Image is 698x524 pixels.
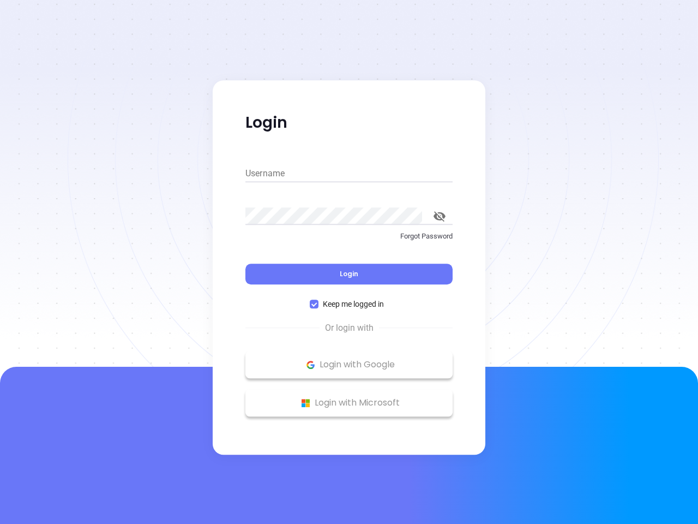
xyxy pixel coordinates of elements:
img: Google Logo [304,358,317,372]
button: Microsoft Logo Login with Microsoft [245,389,453,416]
p: Login [245,113,453,133]
button: Google Logo Login with Google [245,351,453,378]
p: Login with Microsoft [251,395,447,411]
a: Forgot Password [245,231,453,251]
span: Keep me logged in [318,298,388,310]
button: Login [245,264,453,284]
p: Login with Google [251,356,447,373]
span: Or login with [320,321,379,335]
img: Microsoft Logo [299,396,312,410]
span: Login [340,269,358,278]
p: Forgot Password [245,231,453,242]
button: toggle password visibility [426,203,453,229]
